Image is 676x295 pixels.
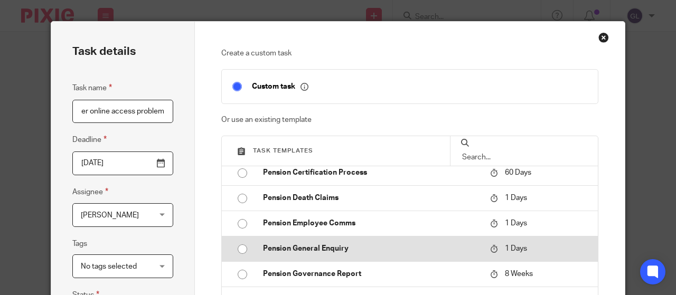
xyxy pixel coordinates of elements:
span: 1 Days [505,245,527,252]
p: Create a custom task [221,48,599,59]
p: Pension Death Claims [263,193,480,203]
span: Task templates [253,148,313,154]
h2: Task details [72,43,136,61]
input: Task name [72,100,173,123]
input: Pick a date [72,151,173,175]
p: Pension General Enquiry [263,243,480,254]
div: Close this dialog window [598,32,609,43]
span: No tags selected [81,263,137,270]
label: Assignee [72,186,108,198]
span: 8 Weeks [505,270,533,278]
span: 60 Days [505,169,531,176]
label: Task name [72,82,112,94]
p: Or use an existing template [221,115,599,125]
label: Deadline [72,134,107,146]
span: 1 Days [505,220,527,227]
input: Search... [461,151,587,163]
p: Pension Governance Report [263,269,480,279]
p: Custom task [252,82,308,91]
p: Pension Employee Comms [263,218,480,229]
p: Pension Certification Process [263,167,480,178]
span: 1 Days [505,194,527,202]
label: Tags [72,239,87,249]
span: [PERSON_NAME] [81,212,139,219]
